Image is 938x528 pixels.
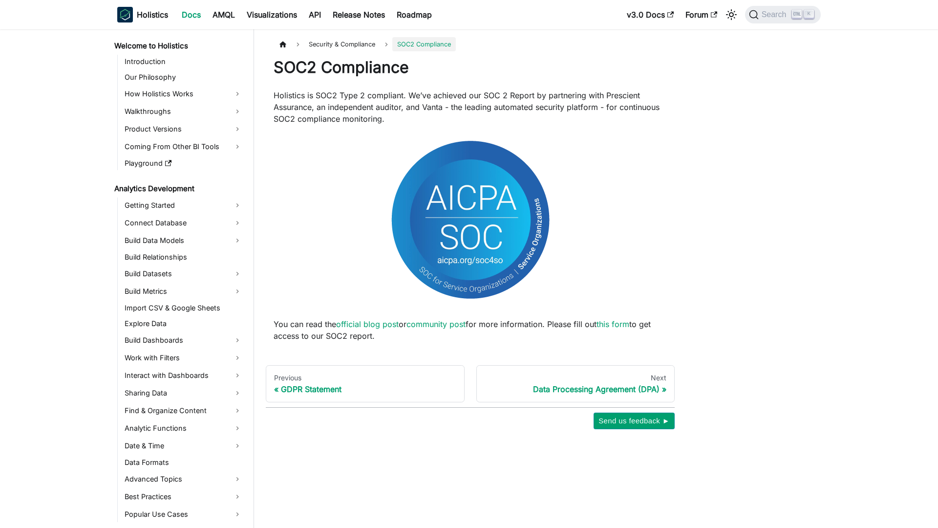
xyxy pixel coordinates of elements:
[274,37,292,51] a: Home page
[274,37,667,51] nav: Breadcrumbs
[122,198,245,213] a: Getting Started
[137,9,168,21] b: Holistics
[122,506,245,522] a: Popular Use Cases
[107,29,254,528] nav: Docs sidebar
[122,215,245,231] a: Connect Database
[117,7,168,22] a: HolisticsHolistics
[327,7,391,22] a: Release Notes
[598,415,670,427] span: Send us feedback ►
[122,403,245,418] a: Find & Organize Content
[724,7,739,22] button: Switch between dark and light mode (currently light mode)
[122,350,245,366] a: Work with Filters
[176,7,207,22] a: Docs
[392,37,456,51] span: SOC2 Compliance
[485,374,667,382] div: Next
[122,301,245,315] a: Import CSV & Google Sheets
[274,89,667,125] p: Holistics is SOC2 Type 2 compliant. We’ve achieved our SOC 2 Report by partnering with Prescient ...
[122,250,245,264] a: Build Relationships
[759,10,792,19] span: Search
[122,156,245,170] a: Playground
[122,332,245,348] a: Build Dashboards
[111,39,245,53] a: Welcome to Holistics
[274,384,456,394] div: GDPR Statement
[122,284,245,299] a: Build Metrics
[680,7,723,22] a: Forum
[594,413,675,429] button: Send us feedback ►
[274,58,667,77] h1: SOC2 Compliance
[122,70,245,84] a: Our Philosophy
[122,317,245,330] a: Explore Data
[117,7,133,22] img: Holistics
[122,385,245,401] a: Sharing Data
[274,318,667,342] p: You can read the or for more information. Please fill out to get access to our SOC2 report.
[122,266,245,282] a: Build Datasets
[303,7,327,22] a: API
[241,7,303,22] a: Visualizations
[122,471,245,487] a: Advanced Topics
[485,384,667,394] div: Data Processing Agreement (DPA)
[266,365,465,402] a: PreviousGDPR Statement
[304,37,380,51] span: Security & Compliance
[274,374,456,382] div: Previous
[122,233,245,248] a: Build Data Models
[745,6,821,23] button: Search (Ctrl+K)
[122,438,245,454] a: Date & Time
[122,55,245,68] a: Introduction
[391,7,438,22] a: Roadmap
[122,456,245,469] a: Data Formats
[122,139,245,154] a: Coming From Other BI Tools
[122,86,245,102] a: How Holistics Works
[406,319,466,329] a: community post
[621,7,680,22] a: v3.0 Docs
[266,365,675,402] nav: Docs pages
[336,319,399,329] a: official blog post
[122,104,245,119] a: Walkthroughs
[122,489,245,505] a: Best Practices
[122,420,245,436] a: Analytic Functions
[476,365,675,402] a: NextData Processing Agreement (DPA)
[207,7,241,22] a: AMQL
[804,10,814,19] kbd: K
[122,121,245,137] a: Product Versions
[122,368,245,383] a: Interact with Dashboards
[111,182,245,196] a: Analytics Development
[597,319,629,329] a: this form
